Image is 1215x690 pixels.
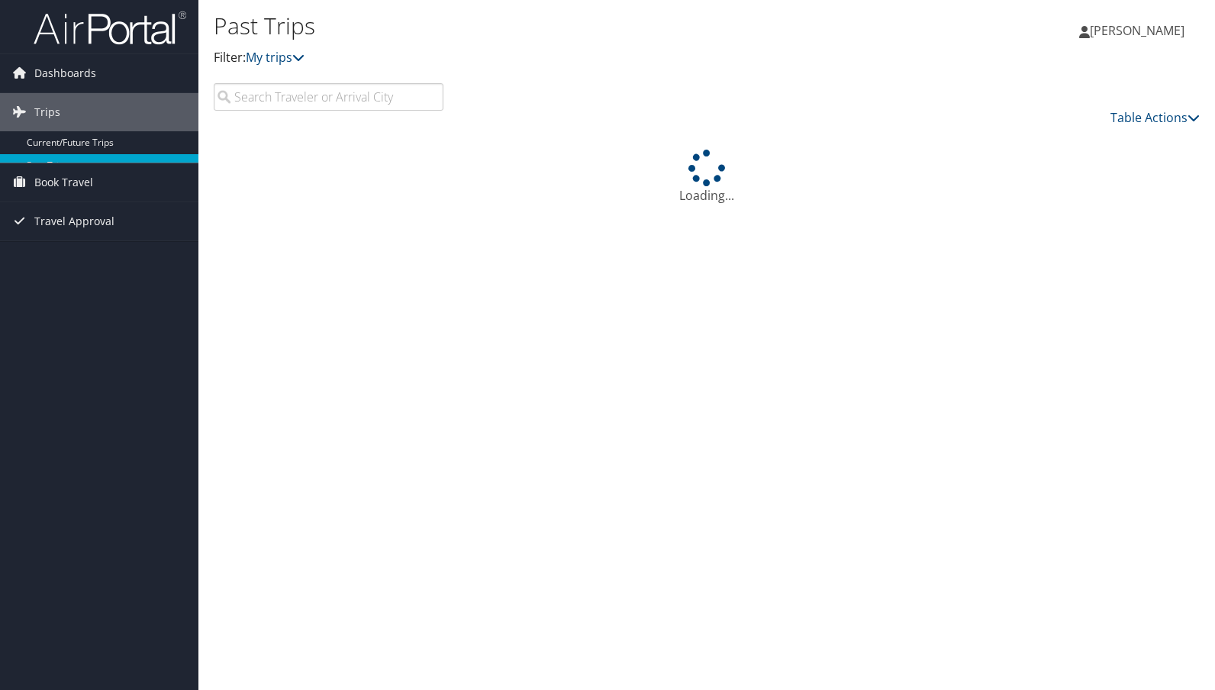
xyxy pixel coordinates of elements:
a: [PERSON_NAME] [1079,8,1200,53]
p: Filter: [214,48,871,68]
a: My trips [246,49,305,66]
span: Travel Approval [34,202,114,240]
a: Table Actions [1110,109,1200,126]
h1: Past Trips [214,10,871,42]
span: Trips [34,93,60,131]
div: Loading... [214,150,1200,205]
input: Search Traveler or Arrival City [214,83,443,111]
img: airportal-logo.png [34,10,186,46]
span: Dashboards [34,54,96,92]
span: Book Travel [34,163,93,202]
span: [PERSON_NAME] [1090,22,1184,39]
